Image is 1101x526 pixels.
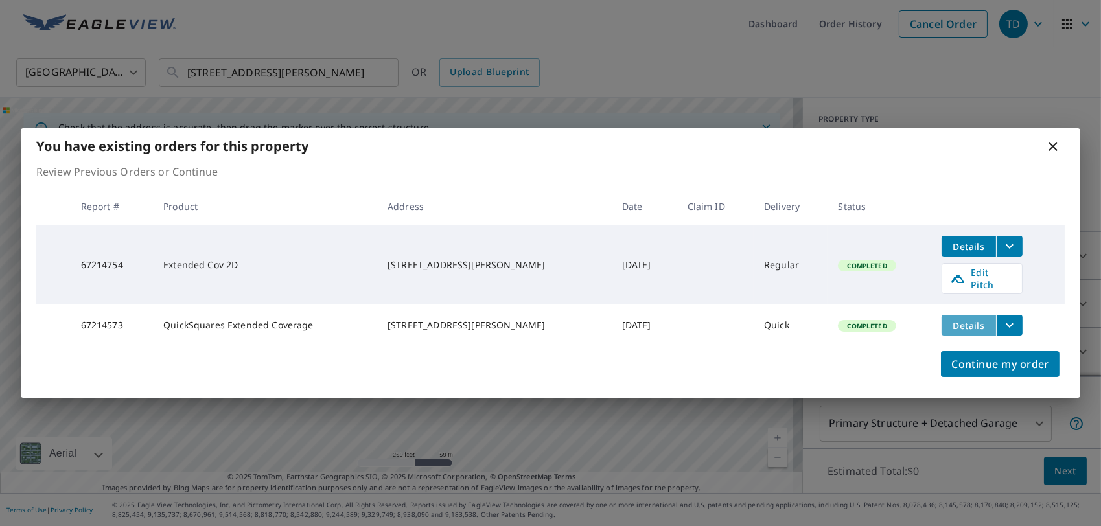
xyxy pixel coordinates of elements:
[949,240,988,253] span: Details
[36,137,308,155] b: You have existing orders for this property
[612,187,677,225] th: Date
[839,261,894,270] span: Completed
[942,315,996,336] button: detailsBtn-67214573
[754,187,828,225] th: Delivery
[996,236,1023,257] button: filesDropdownBtn-67214754
[942,263,1023,294] a: Edit Pitch
[839,321,894,330] span: Completed
[153,187,377,225] th: Product
[942,236,996,257] button: detailsBtn-67214754
[754,304,828,346] td: Quick
[941,351,1060,377] button: Continue my order
[949,319,988,332] span: Details
[388,319,601,332] div: [STREET_ADDRESS][PERSON_NAME]
[153,225,377,304] td: Extended Cov 2D
[388,258,601,271] div: [STREET_ADDRESS][PERSON_NAME]
[612,225,677,304] td: [DATE]
[828,187,931,225] th: Status
[36,164,1065,179] p: Review Previous Orders or Continue
[950,266,1014,291] span: Edit Pitch
[754,225,828,304] td: Regular
[677,187,754,225] th: Claim ID
[377,187,612,225] th: Address
[71,225,154,304] td: 67214754
[612,304,677,346] td: [DATE]
[153,304,377,346] td: QuickSquares Extended Coverage
[71,187,154,225] th: Report #
[71,304,154,346] td: 67214573
[996,315,1023,336] button: filesDropdownBtn-67214573
[951,355,1049,373] span: Continue my order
